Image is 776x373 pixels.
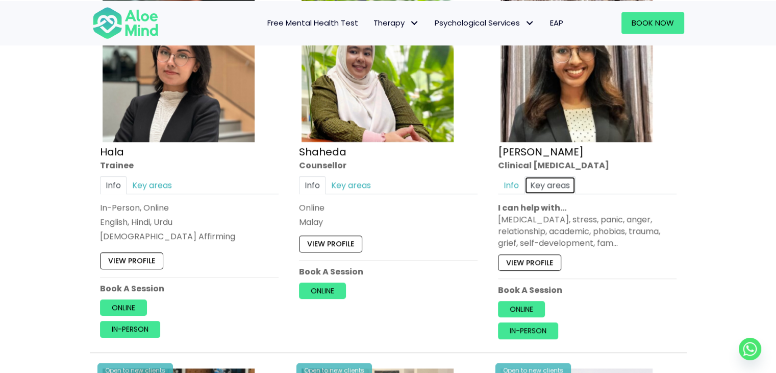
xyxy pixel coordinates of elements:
[127,176,178,194] a: Key areas
[498,323,558,339] a: In-person
[100,321,160,338] a: In-person
[621,12,684,34] a: Book Now
[498,301,545,317] a: Online
[100,176,127,194] a: Info
[366,12,427,34] a: TherapyTherapy: submenu
[498,159,677,171] div: Clinical [MEDICAL_DATA]
[299,145,346,159] a: Shaheda
[299,283,346,299] a: Online
[100,299,147,316] a: Online
[498,254,561,271] a: View profile
[326,176,377,194] a: Key areas
[498,202,677,214] p: I can help with…
[373,17,419,28] span: Therapy
[542,12,571,34] a: EAP
[299,236,362,252] a: View profile
[299,202,478,214] div: Online
[550,17,563,28] span: EAP
[522,15,537,30] span: Psychological Services: submenu
[299,266,478,277] p: Book A Session
[498,214,677,249] div: [MEDICAL_DATA], stress, panic, anger, relationship, academic, phobias, trauma, grief, self-develo...
[299,159,478,171] div: Counsellor
[427,12,542,34] a: Psychological ServicesPsychological Services: submenu
[739,338,761,360] a: Whatsapp
[498,284,677,296] p: Book A Session
[299,176,326,194] a: Info
[498,176,524,194] a: Info
[524,176,575,194] a: Key areas
[100,216,279,228] p: English, Hindi, Urdu
[100,202,279,214] div: In-Person, Online
[92,6,159,40] img: Aloe mind Logo
[407,15,422,30] span: Therapy: submenu
[632,17,674,28] span: Book Now
[299,216,478,228] p: Malay
[100,253,163,269] a: View profile
[498,145,584,159] a: [PERSON_NAME]
[172,12,571,34] nav: Menu
[100,145,124,159] a: Hala
[100,231,279,243] div: [DEMOGRAPHIC_DATA] Affirming
[267,17,358,28] span: Free Mental Health Test
[100,159,279,171] div: Trainee
[100,283,279,294] p: Book A Session
[260,12,366,34] a: Free Mental Health Test
[435,17,535,28] span: Psychological Services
